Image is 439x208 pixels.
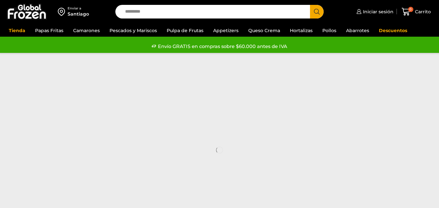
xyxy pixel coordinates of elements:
[70,24,103,37] a: Camarones
[355,5,394,18] a: Iniciar sesión
[319,24,340,37] a: Pollos
[245,24,283,37] a: Queso Crema
[310,5,324,18] button: Search button
[343,24,372,37] a: Abarrotes
[163,24,207,37] a: Pulpa de Frutas
[68,6,89,11] div: Enviar a
[413,8,431,15] span: Carrito
[106,24,160,37] a: Pescados y Mariscos
[68,11,89,17] div: Santiago
[361,8,394,15] span: Iniciar sesión
[6,24,29,37] a: Tienda
[210,24,242,37] a: Appetizers
[400,4,433,19] a: 0 Carrito
[376,24,410,37] a: Descuentos
[408,7,413,12] span: 0
[287,24,316,37] a: Hortalizas
[32,24,67,37] a: Papas Fritas
[58,6,68,17] img: address-field-icon.svg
